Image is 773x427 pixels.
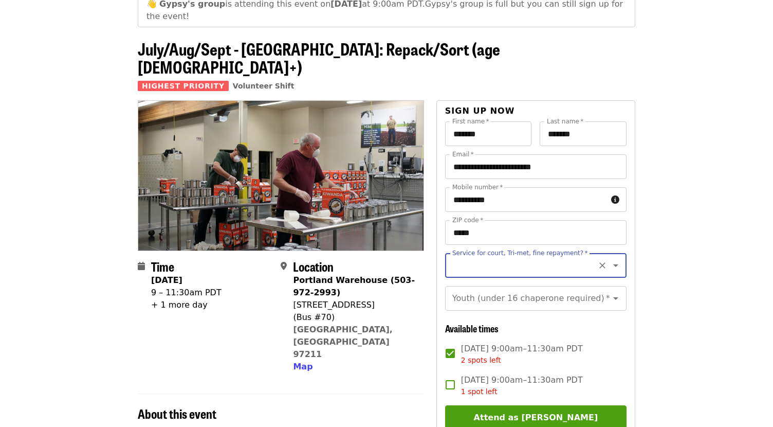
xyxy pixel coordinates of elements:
[293,325,393,359] a: [GEOGRAPHIC_DATA], [GEOGRAPHIC_DATA] 97211
[595,258,610,273] button: Clear
[293,311,415,324] div: (Bus #70)
[445,220,627,245] input: ZIP code
[609,291,623,306] button: Open
[452,184,503,190] label: Mobile number
[461,374,583,397] span: [DATE] 9:00am–11:30am PDT
[293,362,312,371] span: Map
[151,257,174,275] span: Time
[293,275,415,297] strong: Portland Warehouse (503-972-2993)
[138,404,216,422] span: About this event
[138,261,145,271] i: calendar icon
[452,118,489,124] label: First name
[461,387,498,396] span: 1 spot left
[281,261,287,271] i: map-marker-alt icon
[461,356,501,364] span: 2 spots left
[293,257,334,275] span: Location
[611,195,619,205] i: circle-info icon
[445,106,515,116] span: Sign up now
[445,187,607,212] input: Mobile number
[445,154,627,179] input: Email
[609,258,623,273] button: Open
[138,101,424,250] img: July/Aug/Sept - Portland: Repack/Sort (age 16+) organized by Oregon Food Bank
[547,118,583,124] label: Last name
[233,82,295,90] a: Volunteer Shift
[138,37,500,79] span: July/Aug/Sept - [GEOGRAPHIC_DATA]: Repack/Sort (age [DEMOGRAPHIC_DATA]+)
[461,343,583,366] span: [DATE] 9:00am–11:30am PDT
[452,250,588,256] label: Service for court, Tri-met, fine repayment?
[151,299,222,311] div: + 1 more day
[445,322,499,335] span: Available times
[151,275,182,285] strong: [DATE]
[445,121,532,146] input: First name
[452,217,483,223] label: ZIP code
[293,361,312,373] button: Map
[540,121,627,146] input: Last name
[293,299,415,311] div: [STREET_ADDRESS]
[138,81,229,91] span: Highest Priority
[151,287,222,299] div: 9 – 11:30am PDT
[452,151,474,157] label: Email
